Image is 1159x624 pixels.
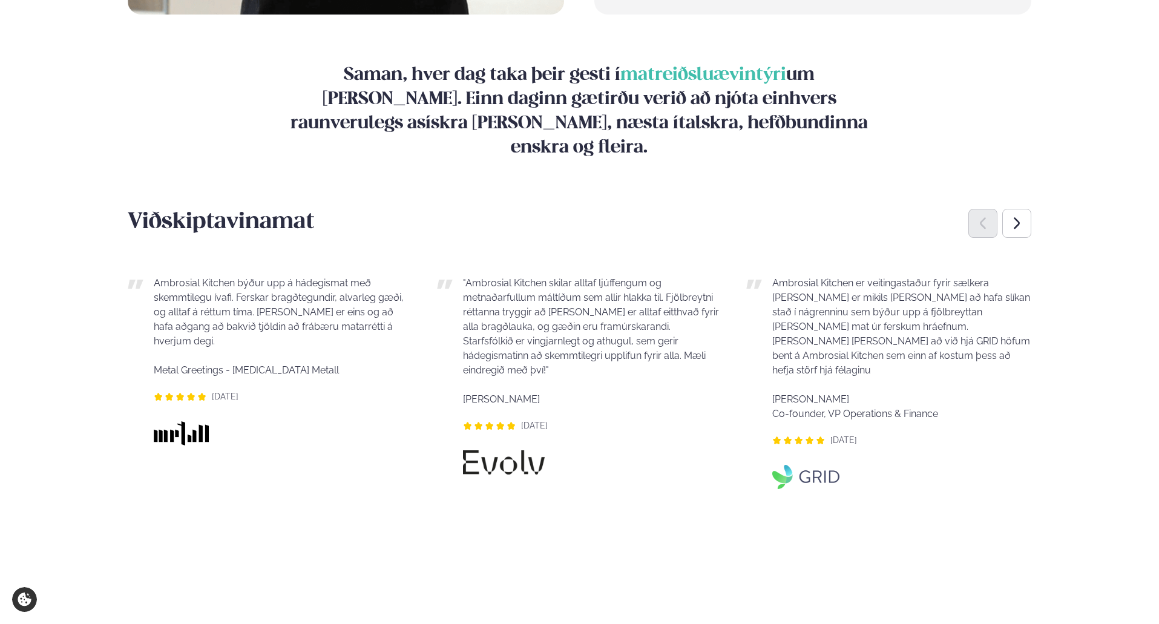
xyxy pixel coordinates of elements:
span: matreiðsluævintýri [620,67,786,84]
img: image alt [772,465,839,489]
p: Ambrosial Kitchen er veitingastaður fyrir sælkera [PERSON_NAME] er mikils [PERSON_NAME] að hafa s... [772,276,1031,421]
div: Previous slide [968,209,997,238]
span: Viðskiptavinamat [128,212,314,233]
div: Next slide [1002,209,1031,238]
h4: Saman, hver dag taka þeir gesti í um [PERSON_NAME]. Einn daginn gætirðu verið að njóta einhvers r... [277,63,882,160]
img: image alt [154,421,209,445]
span: [DATE] [830,435,857,445]
span: [PERSON_NAME] [463,393,540,405]
span: [DATE] [521,421,548,430]
span: Ambrosial Kitchen býður upp á hádegismat með skemmtilegu ívafi. Ferskar bragðtegundir, alvarleg g... [154,277,404,347]
span: Metal Greetings - [MEDICAL_DATA] Metall [154,364,339,376]
img: image alt [463,450,545,475]
a: Cookie settings [12,587,37,612]
span: "Ambrosial Kitchen skilar alltaf ljúffengum og metnaðarfullum máltíðum sem allir hlakka til. Fjöl... [463,277,719,376]
span: [DATE] [212,392,238,401]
